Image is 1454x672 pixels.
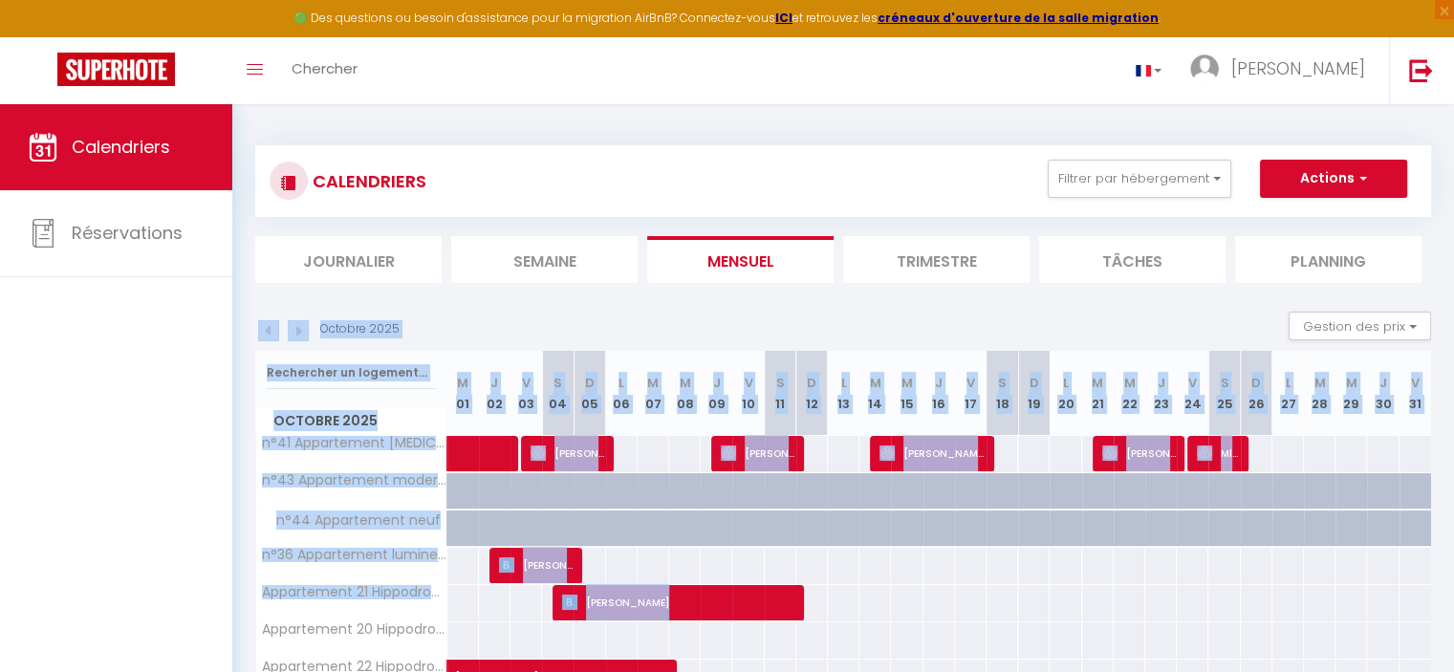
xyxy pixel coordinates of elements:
[647,374,659,392] abbr: M
[828,351,859,436] th: 13
[277,37,372,104] a: Chercher
[606,351,638,436] th: 06
[647,236,834,283] li: Mensuel
[1030,374,1039,392] abbr: D
[553,374,562,392] abbr: S
[490,374,498,392] abbr: J
[807,374,816,392] abbr: D
[966,374,975,392] abbr: V
[1314,374,1326,392] abbr: M
[796,351,828,436] th: 12
[1158,374,1165,392] abbr: J
[1409,58,1433,82] img: logout
[998,374,1007,392] abbr: S
[870,374,881,392] abbr: M
[744,374,752,392] abbr: V
[574,351,605,436] th: 05
[259,436,450,450] span: n°41 Appartement [MEDICAL_DATA] Lumineux avec terrasse
[1241,351,1272,436] th: 26
[843,236,1030,283] li: Trimestre
[531,435,604,471] span: [PERSON_NAME]
[879,435,985,471] span: [PERSON_NAME]
[775,10,792,26] a: ICI
[1176,37,1389,104] a: ... [PERSON_NAME]
[1260,160,1407,198] button: Actions
[891,351,922,436] th: 15
[1379,374,1387,392] abbr: J
[841,374,847,392] abbr: L
[1082,351,1114,436] th: 21
[1102,435,1176,471] span: [PERSON_NAME]
[955,351,987,436] th: 17
[259,510,445,531] span: n°44 Appartement neuf
[923,351,955,436] th: 16
[522,374,531,392] abbr: V
[451,236,638,283] li: Semaine
[1411,374,1420,392] abbr: V
[1304,351,1335,436] th: 28
[256,407,446,435] span: Octobre 2025
[1285,374,1291,392] abbr: L
[680,374,691,392] abbr: M
[1197,435,1239,471] span: Mlk Nait
[901,374,913,392] abbr: M
[1400,351,1431,436] th: 31
[1114,351,1145,436] th: 22
[57,53,175,86] img: Super Booking
[267,356,436,390] input: Rechercher un logement...
[562,584,793,620] span: [PERSON_NAME]
[1123,374,1135,392] abbr: M
[255,236,442,283] li: Journalier
[618,374,624,392] abbr: L
[765,351,796,436] th: 11
[259,622,450,637] span: Appartement 20 Hippodrome entrée 223
[479,351,510,436] th: 02
[499,547,573,583] span: [PERSON_NAME]
[259,585,450,599] span: Appartement 21 Hippodrome entrée 223
[1335,351,1367,436] th: 29
[1367,351,1399,436] th: 30
[1231,56,1365,80] span: [PERSON_NAME]
[292,58,358,78] span: Chercher
[878,10,1159,26] a: créneaux d'ouverture de la salle migration
[308,160,426,203] h3: CALENDRIERS
[713,374,721,392] abbr: J
[776,374,785,392] abbr: S
[1063,374,1069,392] abbr: L
[259,473,450,488] span: n°43 Appartement moderne avec terrasse et jardin
[1177,351,1208,436] th: 24
[447,351,479,436] th: 01
[1235,236,1421,283] li: Planning
[1220,374,1228,392] abbr: S
[1039,236,1226,283] li: Tâches
[859,351,891,436] th: 14
[1048,160,1231,198] button: Filtrer par hébergement
[1272,351,1304,436] th: 27
[721,435,794,471] span: [PERSON_NAME]
[701,351,732,436] th: 09
[457,374,468,392] abbr: M
[1190,54,1219,83] img: ...
[1188,374,1197,392] abbr: V
[1092,374,1103,392] abbr: M
[935,374,943,392] abbr: J
[1289,312,1431,340] button: Gestion des prix
[259,548,450,562] span: n°36 Appartement lumineux 4 personnes
[1018,351,1050,436] th: 19
[1050,351,1081,436] th: 20
[320,320,400,338] p: Octobre 2025
[585,374,595,392] abbr: D
[669,351,701,436] th: 08
[72,221,183,245] span: Réservations
[1208,351,1240,436] th: 25
[15,8,73,65] button: Ouvrir le widget de chat LiveChat
[987,351,1018,436] th: 18
[1145,351,1177,436] th: 23
[1346,374,1357,392] abbr: M
[72,135,170,159] span: Calendriers
[510,351,542,436] th: 03
[638,351,669,436] th: 07
[1251,374,1261,392] abbr: D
